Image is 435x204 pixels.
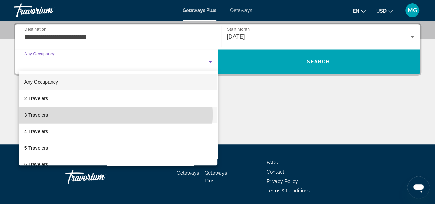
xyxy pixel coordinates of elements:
span: 4 Travelers [24,127,48,136]
iframe: Button to launch messaging window [407,176,429,198]
span: Any Occupancy [24,79,58,85]
span: 2 Travelers [24,94,48,103]
span: 5 Travelers [24,144,48,152]
span: 6 Travelers [24,160,48,169]
span: 3 Travelers [24,111,48,119]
